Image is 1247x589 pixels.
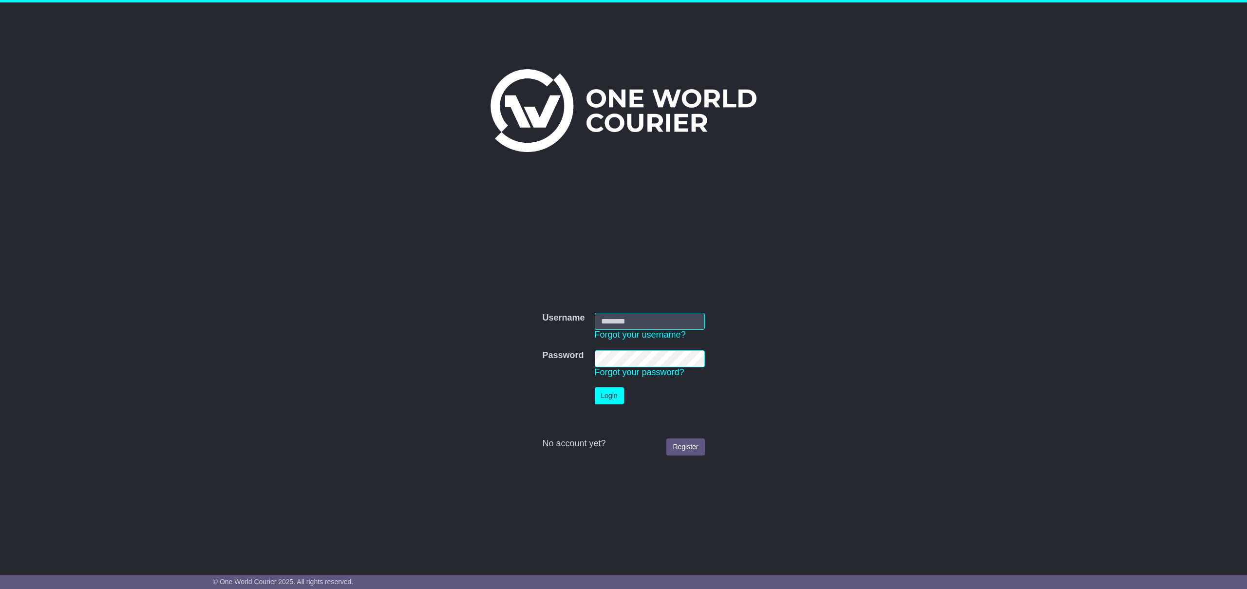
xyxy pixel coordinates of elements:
[213,578,354,586] span: © One World Courier 2025. All rights reserved.
[542,438,704,449] div: No account yet?
[666,438,704,456] a: Register
[595,367,684,377] a: Forgot your password?
[595,387,624,404] button: Login
[542,350,584,361] label: Password
[491,69,756,152] img: One World
[595,330,686,340] a: Forgot your username?
[542,313,585,323] label: Username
